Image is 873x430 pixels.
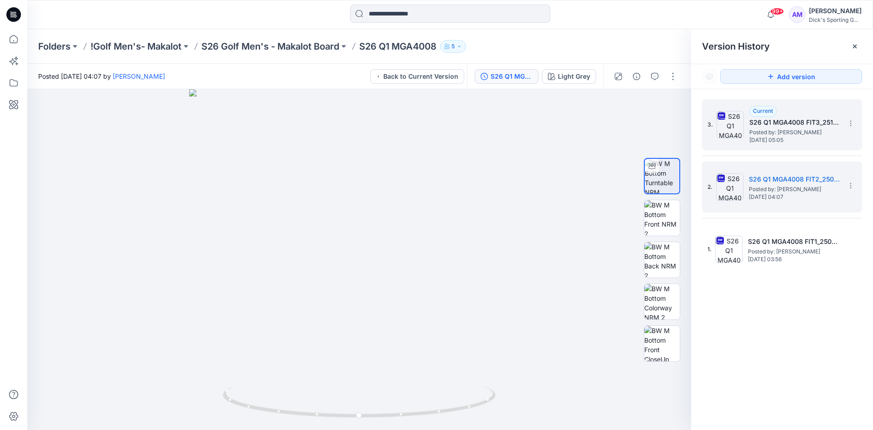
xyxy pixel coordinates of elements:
[717,111,744,138] img: S26 Q1 MGA4008 FIT3_251015
[707,245,712,253] span: 1.
[440,40,466,53] button: 5
[749,194,840,200] span: [DATE] 04:07
[644,326,680,361] img: BW M Bottom Front CloseUp NRM 2
[370,69,464,84] button: Back to Current Version
[749,137,840,143] span: [DATE] 05:05
[491,71,532,81] div: S26 Q1 MGA4008 FIT2_250901
[201,40,339,53] a: S26 Golf Men's - Makalot Board
[359,40,436,53] p: S26 Q1 MGA4008
[770,8,784,15] span: 99+
[748,256,839,263] span: [DATE] 03:56
[90,40,181,53] a: !Golf Men's- Makalot
[720,69,862,84] button: Add version
[749,117,840,128] h5: S26 Q1 MGA4008 FIT3_251015
[38,40,70,53] a: Folders
[715,236,743,263] img: S26 Q1 MGA4008 FIT1_250901
[753,107,773,114] span: Current
[629,69,644,84] button: Details
[707,183,712,191] span: 2.
[748,247,839,256] span: Posted by: Chieh Hung
[113,72,165,80] a: [PERSON_NAME]
[789,6,805,23] div: AM
[644,242,680,278] img: BW M Bottom Back NRM 2
[809,5,862,16] div: [PERSON_NAME]
[558,71,590,81] div: Light Grey
[644,200,680,236] img: BW M Bottom Front NRM 2
[748,236,839,247] h5: S26 Q1 MGA4008 FIT1_250901
[644,284,680,319] img: BW M Bottom Colorway NRM 2
[542,69,596,84] button: Light Grey
[851,43,858,50] button: Close
[702,69,717,84] button: Show Hidden Versions
[452,41,455,51] p: 5
[749,174,840,185] h5: S26 Q1 MGA4008 FIT2_250901
[707,121,713,129] span: 3.
[716,173,743,201] img: S26 Q1 MGA4008 FIT2_250901
[749,128,840,137] span: Posted by: Chieh Hung
[749,185,840,194] span: Posted by: Chieh Hung
[38,71,165,81] span: Posted [DATE] 04:07 by
[475,69,538,84] button: S26 Q1 MGA4008 FIT2_250901
[702,41,770,52] span: Version History
[645,159,679,193] img: BW M Bottom Turntable NRM
[809,16,862,23] div: Dick's Sporting G...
